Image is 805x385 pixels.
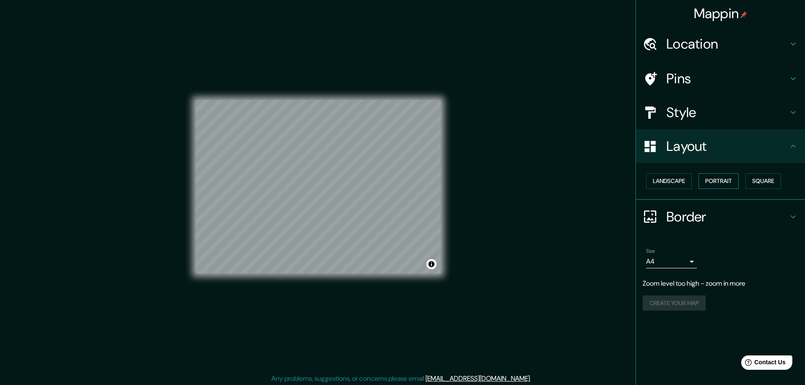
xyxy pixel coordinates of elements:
[636,129,805,163] div: Layout
[426,259,437,269] button: Toggle attribution
[730,352,796,376] iframe: Help widget launcher
[745,173,781,189] button: Square
[666,35,788,52] h4: Location
[666,104,788,121] h4: Style
[196,100,441,273] canvas: Map
[636,200,805,234] div: Border
[646,255,697,268] div: A4
[531,374,532,384] div: .
[699,173,739,189] button: Portrait
[636,27,805,61] div: Location
[666,208,788,225] h4: Border
[271,374,531,384] p: Any problems, suggestions, or concerns please email .
[532,374,534,384] div: .
[740,11,747,18] img: pin-icon.png
[666,70,788,87] h4: Pins
[426,374,530,383] a: [EMAIL_ADDRESS][DOMAIN_NAME]
[666,138,788,155] h4: Layout
[636,62,805,96] div: Pins
[646,247,655,254] label: Size
[643,279,798,289] p: Zoom level too high - zoom in more
[694,5,748,22] h4: Mappin
[636,96,805,129] div: Style
[646,173,692,189] button: Landscape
